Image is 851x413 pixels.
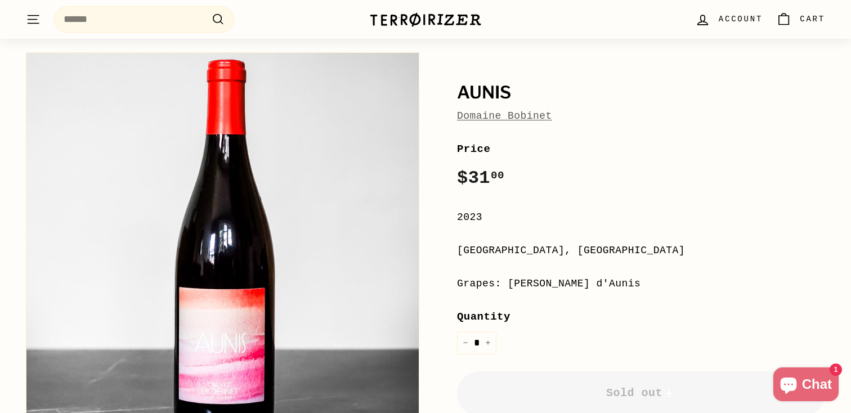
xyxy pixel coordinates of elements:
inbox-online-store-chat: Shopify online store chat [770,367,842,404]
a: Cart [769,3,832,36]
span: Cart [800,13,825,25]
div: Grapes: [PERSON_NAME] d'Aunis [457,276,825,292]
h1: Aunis [457,83,825,102]
button: Reduce item quantity by one [457,331,474,354]
a: Domaine Bobinet [457,110,552,122]
label: Quantity [457,308,825,325]
span: Sold out [606,387,676,399]
label: Price [457,141,825,158]
div: [GEOGRAPHIC_DATA], [GEOGRAPHIC_DATA] [457,243,825,259]
input: quantity [457,331,496,354]
span: $31 [457,168,504,188]
span: Account [719,13,763,25]
sup: 00 [491,169,504,182]
a: Account [688,3,769,36]
div: 2023 [457,209,825,226]
button: Increase item quantity by one [480,331,496,354]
